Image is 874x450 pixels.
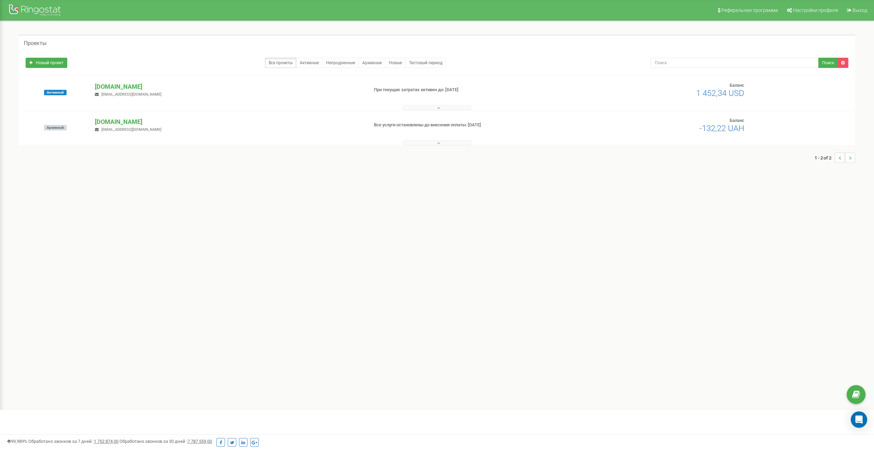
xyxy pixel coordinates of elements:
[101,92,161,97] span: [EMAIL_ADDRESS][DOMAIN_NAME]
[793,8,838,13] span: Настройки профиля
[95,82,362,91] p: [DOMAIN_NAME]
[265,58,296,68] a: Все проекты
[44,125,67,130] span: Архивный
[818,58,838,68] button: Поиск
[852,8,867,13] span: Выход
[815,146,855,170] nav: ...
[721,8,778,13] span: Реферальная программа
[696,88,744,98] span: 1 452,34 USD
[44,90,67,95] span: Активный
[296,58,323,68] a: Активные
[815,153,835,163] span: 1 - 2 of 2
[374,122,572,128] p: Все услуги остановлены до внесения оплаты: [DATE]
[322,58,359,68] a: Непродленные
[95,117,362,126] p: [DOMAIN_NAME]
[650,58,819,68] input: Поиск
[385,58,406,68] a: Новые
[24,40,46,46] h5: Проекты
[101,127,161,132] span: [EMAIL_ADDRESS][DOMAIN_NAME]
[730,83,744,88] span: Баланс
[851,411,867,428] div: Open Intercom Messenger
[700,124,744,133] span: -132,22 UAH
[730,118,744,123] span: Баланс
[374,87,572,93] p: При текущих затратах активен до: [DATE]
[358,58,385,68] a: Архивные
[26,58,67,68] a: Новый проект
[405,58,446,68] a: Тестовый период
